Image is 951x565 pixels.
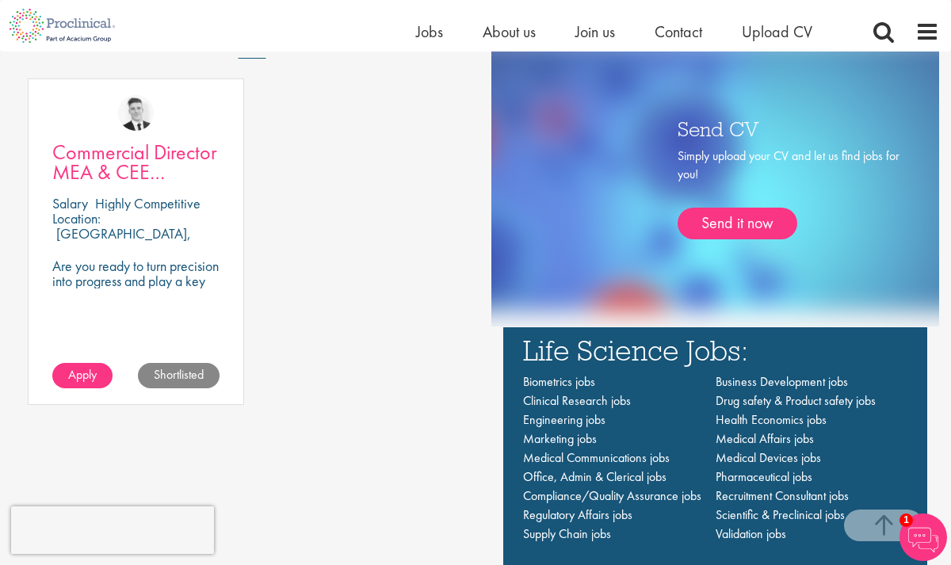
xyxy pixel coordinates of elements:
[716,373,848,390] a: Business Development jobs
[716,449,821,466] a: Medical Devices jobs
[678,118,899,139] h3: Send CV
[899,513,947,561] img: Chatbot
[138,363,220,388] a: Shortlisted
[678,147,899,239] div: Simply upload your CV and let us find jobs for you!
[716,411,827,428] a: Health Economics jobs
[716,525,786,542] a: Validation jobs
[523,392,631,409] a: Clinical Research jobs
[716,506,845,523] a: Scientific & Preclinical jobs
[416,21,443,42] a: Jobs
[52,194,88,212] span: Salary
[52,224,191,258] p: [GEOGRAPHIC_DATA], [GEOGRAPHIC_DATA]
[575,21,615,42] a: Join us
[523,372,907,544] nav: Main navigation
[523,411,605,428] a: Engineering jobs
[52,363,113,388] a: Apply
[523,487,701,504] a: Compliance/Quality Assurance jobs
[523,449,670,466] a: Medical Communications jobs
[899,513,913,527] span: 1
[68,366,97,383] span: Apply
[118,95,154,131] img: Nicolas Daniel
[523,430,597,447] a: Marketing jobs
[742,21,812,42] a: Upload CV
[678,208,797,239] a: Send it now
[716,468,812,485] a: Pharmaceutical jobs
[11,506,214,554] iframe: reCAPTCHA
[716,392,876,409] a: Drug safety & Product safety jobs
[523,468,666,485] a: Office, Admin & Clerical jobs
[716,487,849,504] a: Recruitment Consultant jobs
[52,139,217,205] span: Commercial Director MEA & CEE Partnerships
[52,258,220,319] p: Are you ready to turn precision into progress and play a key role in shaping the future of pharma...
[52,143,220,182] a: Commercial Director MEA & CEE Partnerships
[523,373,595,390] a: Biometrics jobs
[523,335,907,365] h3: Life Science Jobs:
[95,194,201,212] p: Highly Competitive
[52,209,101,227] span: Location:
[523,506,632,523] a: Regulatory Affairs jobs
[655,21,702,42] a: Contact
[523,525,611,542] a: Supply Chain jobs
[716,430,814,447] a: Medical Affairs jobs
[483,21,536,42] a: About us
